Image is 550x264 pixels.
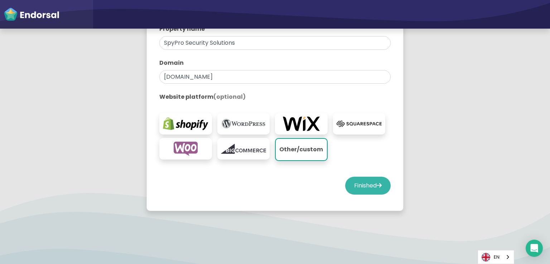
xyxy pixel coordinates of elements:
button: Finished [345,177,391,195]
img: squarespace.com-logo.png [337,117,382,131]
label: Domain [159,59,391,67]
img: shopify.com-logo.png [163,117,208,131]
a: EN [478,250,514,264]
label: Website platform [159,93,391,101]
label: Property name [159,25,391,33]
input: eg. websitename.com [159,70,391,84]
img: wordpress.org-logo.png [221,117,266,131]
aside: Language selected: English [478,250,514,264]
p: Other/custom [279,142,323,157]
div: Language [478,250,514,264]
input: eg. My Website [159,36,391,50]
img: woocommerce.com-logo.png [163,142,208,156]
img: bigcommerce.com-logo.png [221,142,266,156]
div: Open Intercom Messenger [526,240,543,257]
img: endorsal-logo-white@2x.png [4,7,59,21]
span: (optional) [213,93,246,101]
img: wix.com-logo.png [279,117,324,131]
